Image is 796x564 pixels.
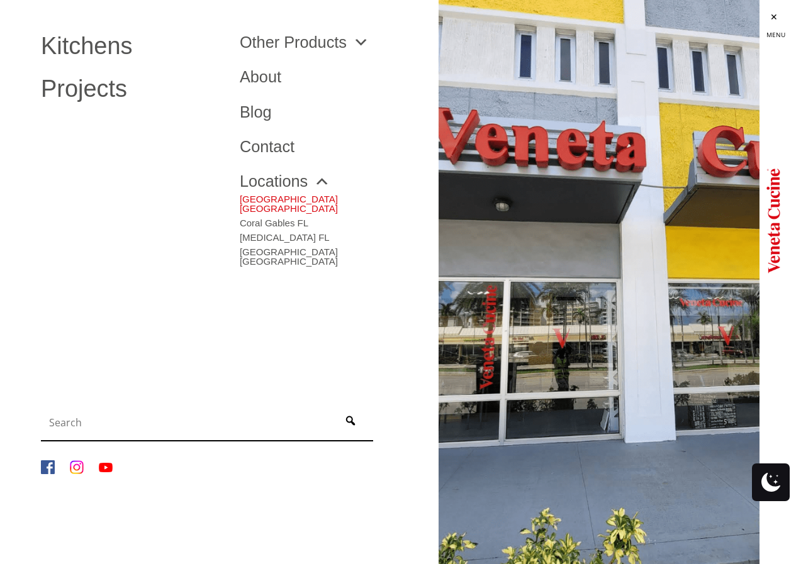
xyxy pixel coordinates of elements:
a: Other Products [240,35,369,50]
img: YouTube [99,460,113,474]
a: [GEOGRAPHIC_DATA] [GEOGRAPHIC_DATA] [240,189,420,213]
a: Kitchens [41,35,221,58]
a: Blog [240,104,420,120]
a: About [240,69,420,85]
a: [GEOGRAPHIC_DATA] [GEOGRAPHIC_DATA] [240,242,420,266]
img: Facebook [41,460,55,474]
img: Instagram [70,460,84,474]
a: Contact [240,139,420,155]
a: [MEDICAL_DATA] FL [240,228,420,242]
input: Search [44,410,331,435]
a: Locations [240,174,330,189]
a: Coral Gables FL [240,213,420,228]
img: Logo [766,163,780,277]
a: Projects [41,77,221,101]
